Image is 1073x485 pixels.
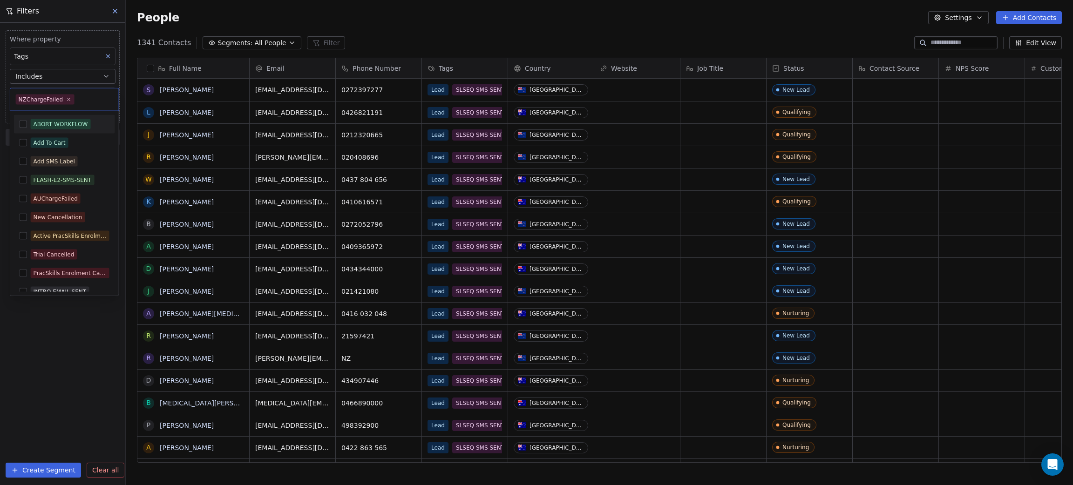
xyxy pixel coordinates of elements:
div: FLASH-E2-SMS-SENT [34,176,92,184]
div: Add SMS Label [34,157,75,166]
div: PracSkills Enrolment Cancelled [34,269,107,277]
div: ABORT WORKFLOW [34,120,88,128]
div: Add To Cart [34,139,66,147]
div: INTRO EMAIL SENT [34,288,87,296]
div: Trial Cancelled [34,250,75,259]
div: AUChargeFailed [34,195,78,203]
div: Active PracSkills Enrolment [34,232,107,240]
div: New Cancellation [34,213,82,222]
div: NZChargeFailed [19,95,63,104]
